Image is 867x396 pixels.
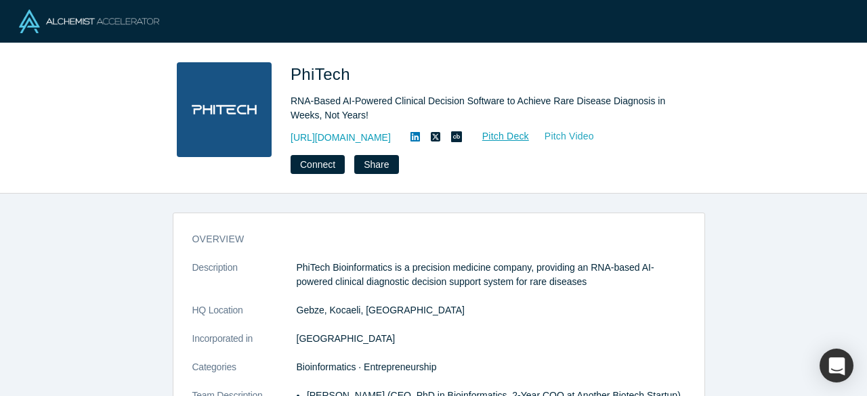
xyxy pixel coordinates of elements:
p: PhiTech Bioinformatics is a precision medicine company, providing an RNA-based AI-powered clinica... [297,261,685,289]
span: PhiTech [291,65,355,83]
button: Share [354,155,398,174]
dt: Description [192,261,297,303]
img: Alchemist Logo [19,9,159,33]
dt: Incorporated in [192,332,297,360]
a: Pitch Deck [467,129,530,144]
span: Bioinformatics · Entrepreneurship [297,361,437,372]
dt: HQ Location [192,303,297,332]
dd: Gebze, Kocaeli, [GEOGRAPHIC_DATA] [297,303,685,317]
img: PhiTech's Logo [177,62,272,157]
dt: Categories [192,360,297,389]
a: [URL][DOMAIN_NAME] [291,131,391,145]
div: RNA-Based AI-Powered Clinical Decision Software to Achieve Rare Disease Diagnosis in Weeks, Not Y... [291,94,670,123]
a: Pitch Video [530,129,595,144]
dd: [GEOGRAPHIC_DATA] [297,332,685,346]
h3: overview [192,232,667,246]
button: Connect [291,155,345,174]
